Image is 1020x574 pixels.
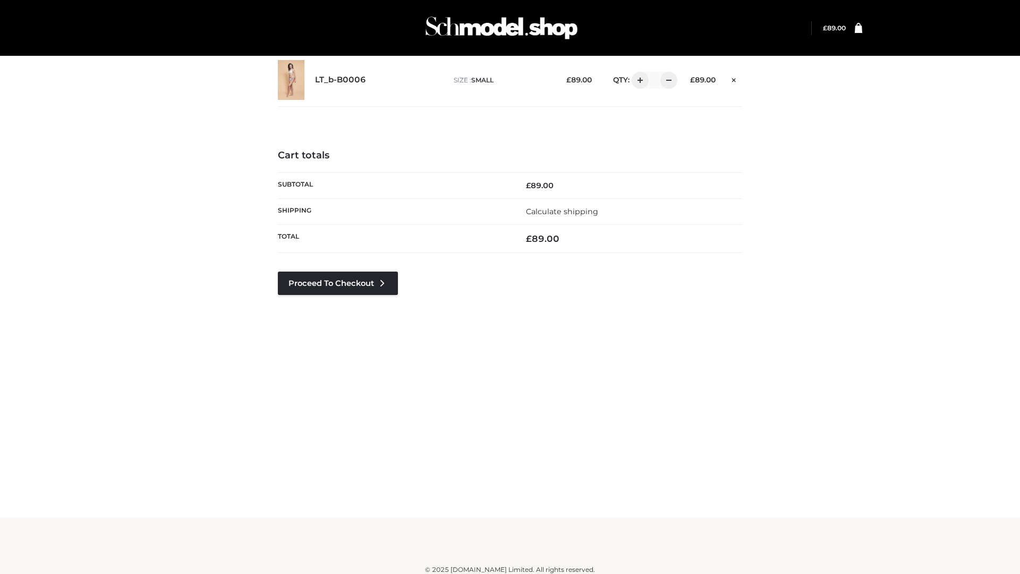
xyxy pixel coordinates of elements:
span: £ [526,181,531,190]
a: Remove this item [726,72,742,86]
span: £ [566,75,571,84]
span: £ [823,24,827,32]
span: SMALL [471,76,494,84]
bdi: 89.00 [566,75,592,84]
bdi: 89.00 [526,233,559,244]
a: £89.00 [823,24,846,32]
img: Schmodel Admin 964 [422,7,581,49]
div: QTY: [602,72,674,89]
a: LT_b-B0006 [315,75,366,85]
span: £ [526,233,532,244]
th: Subtotal [278,172,510,198]
span: £ [690,75,695,84]
bdi: 89.00 [526,181,554,190]
p: size : [454,75,550,85]
a: Proceed to Checkout [278,272,398,295]
th: Total [278,225,510,253]
a: Calculate shipping [526,207,598,216]
th: Shipping [278,198,510,224]
bdi: 89.00 [823,24,846,32]
bdi: 89.00 [690,75,716,84]
h4: Cart totals [278,150,742,162]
